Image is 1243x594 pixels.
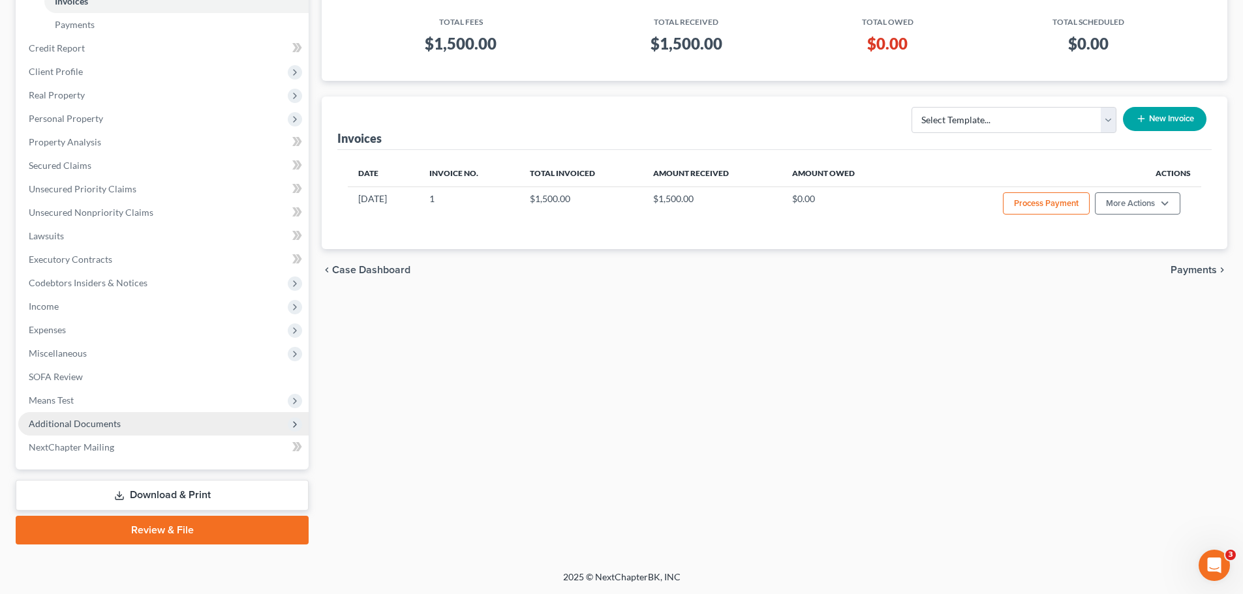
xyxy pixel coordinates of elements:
span: Real Property [29,89,85,100]
span: SOFA Review [29,371,83,382]
h3: $0.00 [810,33,965,54]
th: Total Invoiced [519,160,643,186]
a: Unsecured Nonpriority Claims [18,201,309,224]
a: Review & File [16,516,309,544]
a: Secured Claims [18,154,309,177]
h3: $1,500.00 [584,33,789,54]
span: Payments [1171,265,1217,275]
span: Miscellaneous [29,348,87,359]
td: $0.00 [782,186,902,223]
th: Invoice No. [419,160,519,186]
th: Total Owed [799,9,975,28]
span: Personal Property [29,113,103,124]
td: $1,500.00 [643,186,781,223]
a: SOFA Review [18,365,309,389]
a: Executory Contracts [18,248,309,271]
a: Download & Print [16,480,309,511]
th: Total Received [574,9,799,28]
span: Means Test [29,394,74,406]
th: Amount Received [643,160,781,186]
span: Codebtors Insiders & Notices [29,277,147,288]
td: 1 [419,186,519,223]
th: Amount Owed [782,160,902,186]
button: New Invoice [1123,107,1206,131]
span: Unsecured Nonpriority Claims [29,207,153,218]
span: NextChapter Mailing [29,441,114,453]
span: Lawsuits [29,230,64,241]
a: Lawsuits [18,224,309,248]
th: Actions [902,160,1201,186]
a: Payments [44,13,309,37]
th: Total Fees [348,9,574,28]
button: Payments chevron_right [1171,265,1227,275]
span: Additional Documents [29,418,121,429]
span: Property Analysis [29,136,101,147]
span: Credit Report [29,42,85,53]
span: Unsecured Priority Claims [29,183,136,194]
button: chevron_left Case Dashboard [322,265,410,275]
button: More Actions [1095,192,1180,215]
iframe: Intercom live chat [1199,550,1230,581]
span: Client Profile [29,66,83,77]
span: Case Dashboard [332,265,410,275]
h3: $1,500.00 [358,33,563,54]
span: Payments [55,19,95,30]
a: Property Analysis [18,130,309,154]
div: Invoices [337,130,382,146]
td: $1,500.00 [519,186,643,223]
div: 2025 © NextChapterBK, INC [250,571,994,594]
a: NextChapter Mailing [18,436,309,459]
a: Unsecured Priority Claims [18,177,309,201]
span: Expenses [29,324,66,335]
i: chevron_left [322,265,332,275]
h3: $0.00 [986,33,1191,54]
i: chevron_right [1217,265,1227,275]
span: Secured Claims [29,160,91,171]
span: Executory Contracts [29,254,112,265]
th: Total Scheduled [975,9,1201,28]
td: [DATE] [348,186,419,223]
a: Credit Report [18,37,309,60]
button: Process Payment [1003,192,1090,215]
span: 3 [1225,550,1236,560]
span: Income [29,301,59,312]
th: Date [348,160,419,186]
